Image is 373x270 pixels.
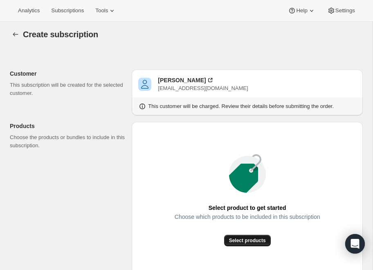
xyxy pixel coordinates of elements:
[209,202,286,214] span: Select product to get started
[175,211,320,223] span: Choose which products to be included in this subscription
[10,70,125,78] p: Customer
[158,85,248,91] span: [EMAIL_ADDRESS][DOMAIN_NAME]
[18,7,40,14] span: Analytics
[335,7,355,14] span: Settings
[10,81,125,97] p: This subscription will be created for the selected customer.
[158,76,206,84] div: [PERSON_NAME]
[345,234,365,254] div: Open Intercom Messenger
[51,7,84,14] span: Subscriptions
[46,5,89,16] button: Subscriptions
[283,5,320,16] button: Help
[95,7,108,14] span: Tools
[23,30,98,39] span: Create subscription
[322,5,360,16] button: Settings
[90,5,121,16] button: Tools
[148,102,334,110] p: This customer will be charged. Review their details before submitting the order.
[10,133,125,150] p: Choose the products or bundles to include in this subscription.
[13,5,45,16] button: Analytics
[10,122,125,130] p: Products
[229,237,266,244] span: Select products
[224,235,271,246] button: Select products
[296,7,307,14] span: Help
[138,78,151,91] span: Sharon Harris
